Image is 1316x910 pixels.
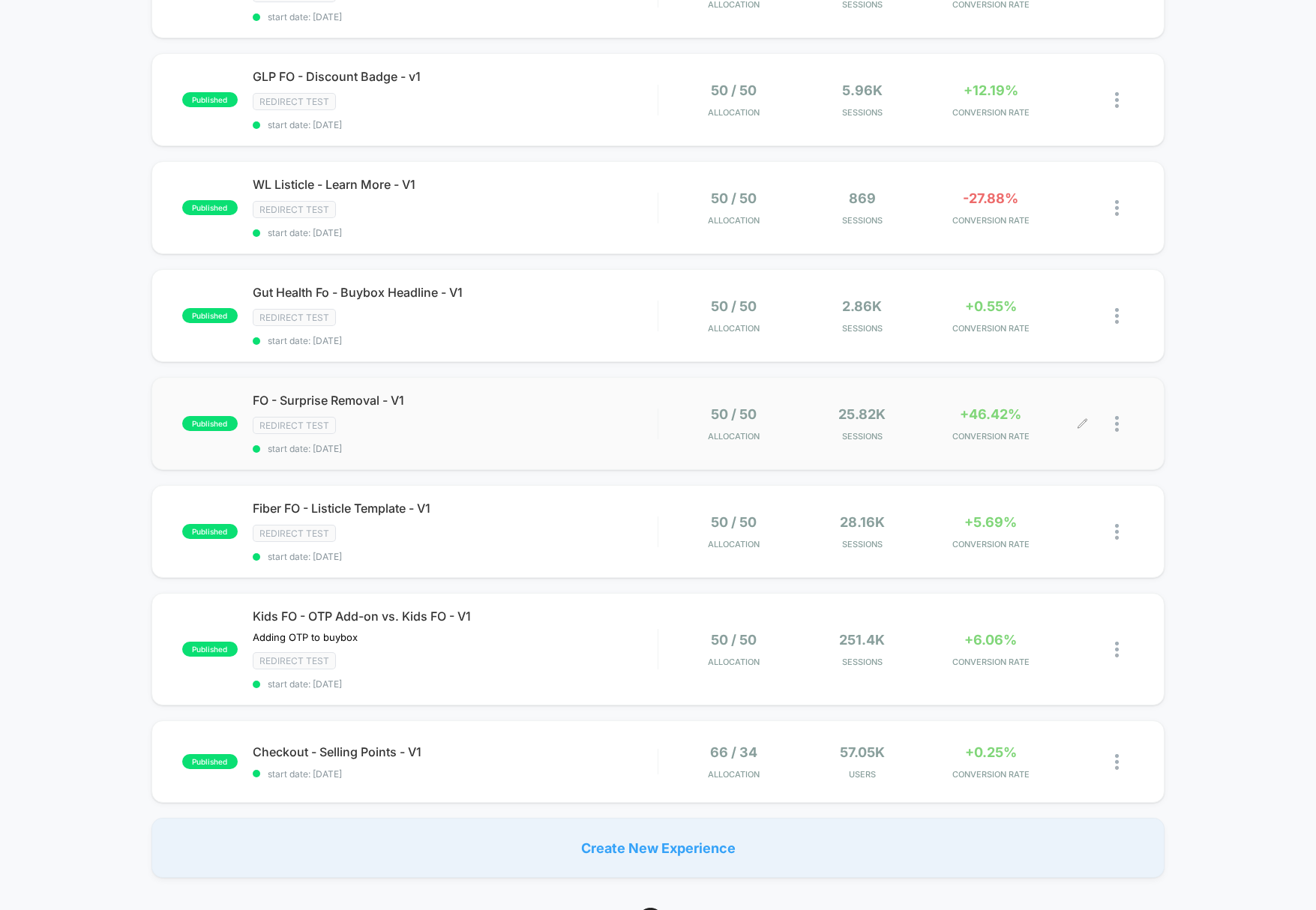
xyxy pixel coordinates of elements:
[1115,642,1119,657] img: close
[840,744,885,760] span: 57.05k
[253,744,658,759] span: Checkout - Selling Points - V1
[1115,92,1119,108] img: close
[182,754,238,769] span: published
[151,818,1165,878] div: Create New Experience
[182,308,238,323] span: published
[840,514,885,530] span: 28.16k
[711,298,757,314] span: 50 / 50
[253,119,658,130] span: start date: [DATE]
[708,215,760,226] span: Allocation
[253,335,658,346] span: start date: [DATE]
[931,657,1051,667] span: CONVERSION RATE
[253,69,658,84] span: GLP FO - Discount Badge - v1
[253,609,658,624] span: Kids FO - OTP Add-on vs. Kids FO - V1
[802,657,922,667] span: Sessions
[711,82,757,98] span: 50 / 50
[711,632,757,648] span: 50 / 50
[253,417,336,434] span: Redirect Test
[931,215,1051,226] span: CONVERSION RATE
[1115,754,1119,770] img: close
[708,539,760,549] span: Allocation
[253,551,658,562] span: start date: [DATE]
[253,652,336,669] span: Redirect Test
[182,642,238,657] span: published
[253,678,658,690] span: start date: [DATE]
[1115,200,1119,216] img: close
[965,744,1017,760] span: +0.25%
[711,406,757,422] span: 50 / 50
[253,393,658,408] span: FO - Surprise Removal - V1
[710,744,757,760] span: 66 / 34
[802,323,922,334] span: Sessions
[253,227,658,238] span: start date: [DATE]
[708,657,760,667] span: Allocation
[253,177,658,192] span: WL Listicle - Learn More - V1
[963,190,1018,206] span: -27.88%
[708,769,760,780] span: Allocation
[253,525,336,542] span: Redirect Test
[182,92,238,107] span: published
[253,443,658,454] span: start date: [DATE]
[931,323,1051,334] span: CONVERSION RATE
[253,309,336,326] span: Redirect Test
[964,82,1018,98] span: +12.19%
[182,416,238,431] span: published
[842,82,883,98] span: 5.96k
[960,406,1021,422] span: +46.42%
[931,539,1051,549] span: CONVERSION RATE
[708,107,760,118] span: Allocation
[1115,524,1119,540] img: close
[708,431,760,442] span: Allocation
[253,201,336,218] span: Redirect Test
[253,768,658,780] span: start date: [DATE]
[931,107,1051,118] span: CONVERSION RATE
[253,501,658,516] span: Fiber FO - Listicle Template - V1
[253,11,658,22] span: start date: [DATE]
[842,298,882,314] span: 2.86k
[931,431,1051,442] span: CONVERSION RATE
[802,215,922,226] span: Sessions
[965,298,1017,314] span: +0.55%
[711,514,757,530] span: 50 / 50
[849,190,876,206] span: 869
[253,93,336,110] span: Redirect Test
[964,632,1017,648] span: +6.06%
[838,406,886,422] span: 25.82k
[802,107,922,118] span: Sessions
[708,323,760,334] span: Allocation
[182,200,238,215] span: published
[253,631,358,643] span: Adding OTP to buybox
[182,524,238,539] span: published
[931,769,1051,780] span: CONVERSION RATE
[839,632,885,648] span: 251.4k
[802,539,922,549] span: Sessions
[253,285,658,300] span: Gut Health Fo - Buybox Headline - V1
[964,514,1017,530] span: +5.69%
[802,769,922,780] span: Users
[1115,416,1119,432] img: close
[1115,308,1119,324] img: close
[711,190,757,206] span: 50 / 50
[802,431,922,442] span: Sessions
